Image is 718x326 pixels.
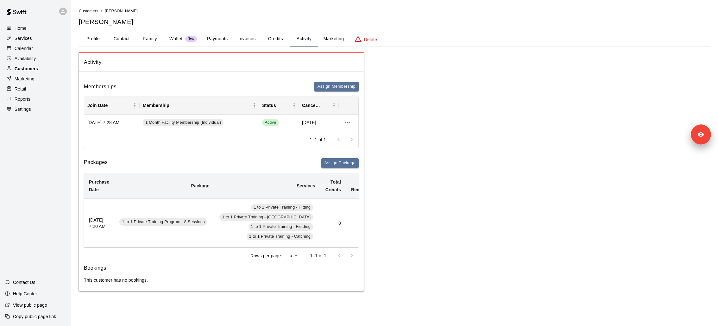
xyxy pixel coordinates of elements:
[325,179,341,192] b: Total Credits
[290,31,318,47] button: Activity
[13,302,47,308] p: View public page
[262,120,279,126] span: Active
[219,214,313,220] span: 1 to 1 Private Training - [GEOGRAPHIC_DATA]
[79,8,710,15] nav: breadcrumb
[233,31,261,47] button: Invoices
[169,101,178,110] button: Sort
[185,37,197,41] span: New
[5,44,66,53] a: Calendar
[202,31,233,47] button: Payments
[276,101,285,110] button: Sort
[84,158,108,168] h6: Packages
[87,97,108,114] div: Join Date
[289,101,299,110] button: Menu
[79,9,98,13] span: Customers
[302,97,320,114] div: Cancel Date
[79,18,710,26] h5: [PERSON_NAME]
[251,204,313,210] span: 1 to 1 Private Training - Hitting
[329,101,339,110] button: Menu
[249,101,259,110] button: Menu
[15,106,31,112] p: Settings
[13,313,56,320] p: Copy public page link
[351,179,374,192] b: Credits Remaining
[130,101,140,110] button: Menu
[84,173,446,248] table: simple table
[79,8,98,13] a: Customers
[297,183,315,188] b: Services
[89,179,109,192] b: Purchase Date
[5,104,66,114] a: Settings
[136,31,164,47] button: Family
[13,291,37,297] p: Help Center
[320,101,329,110] button: Sort
[15,76,35,82] p: Marketing
[320,198,346,248] td: 8
[314,82,359,91] button: Assign Membership
[5,54,66,63] a: Availability
[15,35,32,41] p: Services
[5,34,66,43] a: Services
[15,55,36,62] p: Availability
[13,279,35,285] p: Contact Us
[140,97,259,114] div: Membership
[84,264,359,272] h6: Bookings
[261,31,290,47] button: Credits
[346,198,379,248] td: 8
[15,66,38,72] p: Customers
[285,251,300,260] div: 5
[169,35,183,42] p: Wallet
[302,119,316,126] span: [DATE]
[143,120,224,126] span: 1 Month Facility Membership (Individual)
[15,86,26,92] p: Retail
[119,219,207,225] span: 1 to 1 Private Training Program - 8 Sessions
[143,119,226,126] a: 1 Month Facility Membership (Individual)
[250,253,282,259] p: Rows per page:
[105,9,138,13] span: [PERSON_NAME]
[262,97,276,114] div: Status
[15,25,27,31] p: Home
[5,23,66,33] a: Home
[342,117,353,128] button: more actions
[107,31,136,47] button: Contact
[15,96,30,102] p: Reports
[79,31,107,47] button: Profile
[5,84,66,94] a: Retail
[84,97,140,114] div: Join Date
[299,97,339,114] div: Cancel Date
[79,31,710,47] div: basic tabs example
[84,58,359,66] span: Activity
[15,45,33,52] p: Calendar
[119,220,209,225] a: 1 to 1 Private Training Program - 8 Sessions
[191,183,210,188] b: Package
[318,31,349,47] button: Marketing
[143,97,169,114] div: Membership
[101,8,102,14] li: /
[364,36,377,43] p: Delete
[321,158,359,168] button: Assign Package
[5,74,66,84] a: Marketing
[5,64,66,73] a: Customers
[84,115,140,131] div: [DATE] 7:28 AM
[249,224,313,230] span: 1 to 1 Private Training - Fielding
[247,234,313,240] span: 1 to 1 Private Training - Catching
[310,253,326,259] p: 1–1 of 1
[262,119,279,126] span: Active
[108,101,117,110] button: Sort
[310,136,326,143] p: 1–1 of 1
[84,198,114,248] th: [DATE] 7:20 AM
[259,97,299,114] div: Status
[5,94,66,104] a: Reports
[84,83,117,91] h6: Memberships
[84,277,359,283] p: This customer has no bookings.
